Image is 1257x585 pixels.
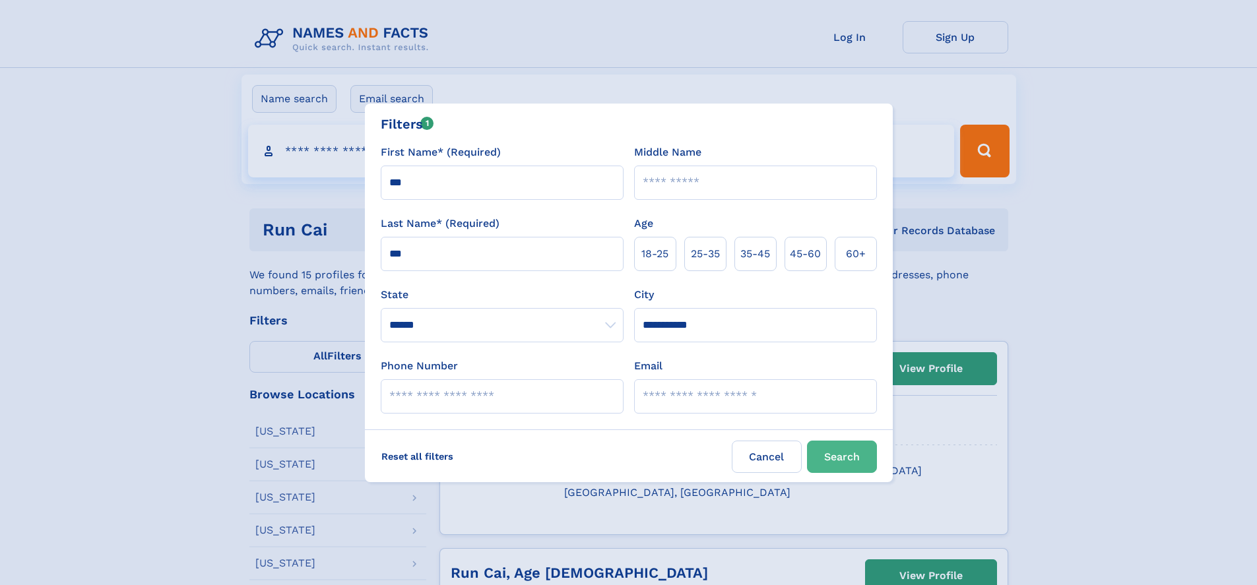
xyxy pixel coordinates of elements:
[381,114,434,134] div: Filters
[381,358,458,374] label: Phone Number
[846,246,866,262] span: 60+
[381,216,500,231] label: Last Name* (Required)
[381,287,624,303] label: State
[790,246,821,262] span: 45‑60
[373,441,462,472] label: Reset all filters
[634,358,662,374] label: Email
[641,246,668,262] span: 18‑25
[381,144,501,160] label: First Name* (Required)
[634,216,653,231] label: Age
[732,441,802,473] label: Cancel
[691,246,720,262] span: 25‑35
[740,246,770,262] span: 35‑45
[634,287,654,303] label: City
[807,441,877,473] button: Search
[634,144,701,160] label: Middle Name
